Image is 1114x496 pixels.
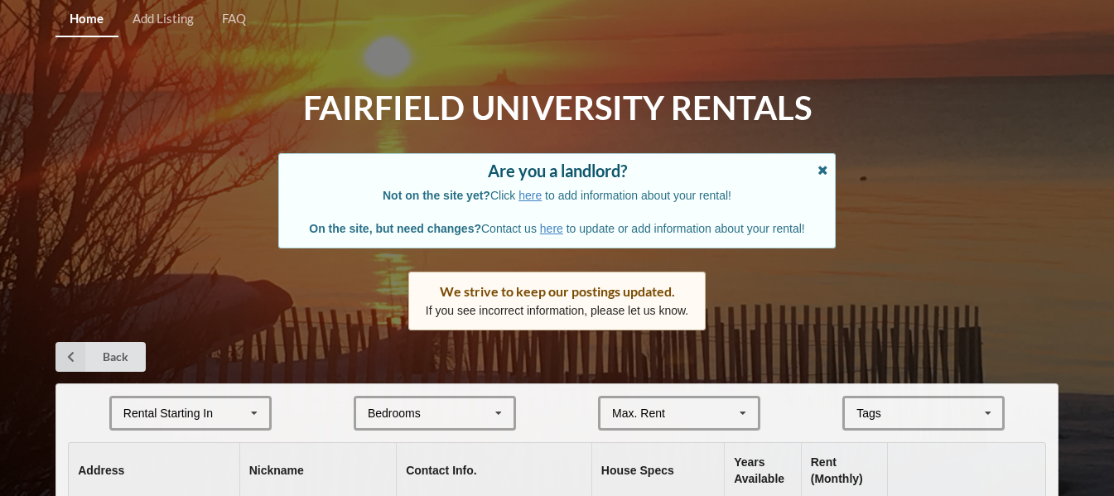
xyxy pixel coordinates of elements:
p: If you see incorrect information, please let us know. [426,302,689,319]
div: Bedrooms [368,407,421,419]
b: On the site, but need changes? [309,222,481,235]
a: Back [55,342,146,372]
b: Not on the site yet? [383,189,490,202]
a: Home [55,2,118,37]
span: Click to add information about your rental! [383,189,731,202]
div: Rental Starting In [123,407,213,419]
div: Tags [852,404,905,423]
span: Contact us to update or add information about your rental! [309,222,804,235]
div: Are you a landlord? [296,162,818,179]
div: We strive to keep our postings updated. [426,283,689,300]
a: here [540,222,563,235]
a: Add Listing [118,2,208,37]
div: Max. Rent [612,407,665,419]
h1: Fairfield University Rentals [303,87,812,129]
a: here [518,189,542,202]
a: FAQ [208,2,260,37]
